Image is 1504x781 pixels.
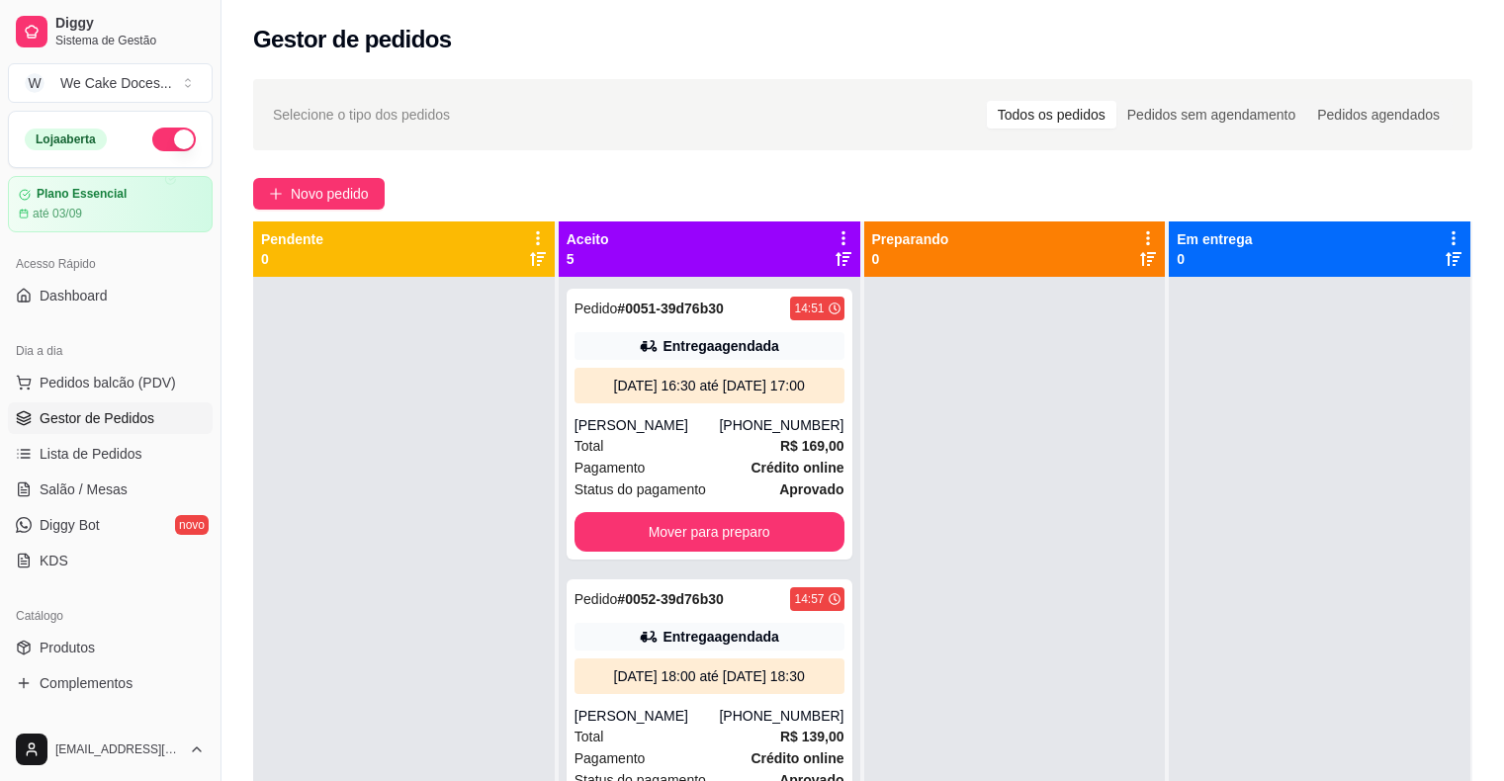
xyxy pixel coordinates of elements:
[37,187,127,202] article: Plano Essencial
[8,474,213,505] a: Salão / Mesas
[261,249,323,269] p: 0
[779,481,843,497] strong: aprovado
[8,248,213,280] div: Acesso Rápido
[40,673,133,693] span: Complementos
[8,438,213,470] a: Lista de Pedidos
[25,73,44,93] span: W
[40,551,68,570] span: KDS
[780,729,844,744] strong: R$ 139,00
[8,335,213,367] div: Dia a dia
[8,367,213,398] button: Pedidos balcão (PDV)
[8,726,213,773] button: [EMAIL_ADDRESS][DOMAIN_NAME]
[617,301,723,316] strong: # 0051-39d76b30
[719,706,843,726] div: [PHONE_NUMBER]
[582,666,837,686] div: [DATE] 18:00 até [DATE] 18:30
[719,415,843,435] div: [PHONE_NUMBER]
[751,460,843,476] strong: Crédito online
[273,104,450,126] span: Selecione o tipo dos pedidos
[253,24,452,55] h2: Gestor de pedidos
[25,129,107,150] div: Loja aberta
[8,63,213,103] button: Select a team
[780,438,844,454] strong: R$ 169,00
[253,178,385,210] button: Novo pedido
[8,600,213,632] div: Catálogo
[872,249,949,269] p: 0
[575,301,618,316] span: Pedido
[794,591,824,607] div: 14:57
[8,667,213,699] a: Complementos
[55,33,205,48] span: Sistema de Gestão
[40,515,100,535] span: Diggy Bot
[872,229,949,249] p: Preparando
[663,627,778,647] div: Entrega agendada
[261,229,323,249] p: Pendente
[575,478,706,500] span: Status do pagamento
[987,101,1116,129] div: Todos os pedidos
[1177,229,1252,249] p: Em entrega
[575,747,646,769] span: Pagamento
[152,128,196,151] button: Alterar Status
[8,545,213,576] a: KDS
[269,187,283,201] span: plus
[751,750,843,766] strong: Crédito online
[40,444,142,464] span: Lista de Pedidos
[40,286,108,305] span: Dashboard
[575,415,720,435] div: [PERSON_NAME]
[1116,101,1306,129] div: Pedidos sem agendamento
[8,632,213,663] a: Produtos
[55,741,181,757] span: [EMAIL_ADDRESS][DOMAIN_NAME]
[40,408,154,428] span: Gestor de Pedidos
[40,638,95,657] span: Produtos
[8,509,213,541] a: Diggy Botnovo
[55,15,205,33] span: Diggy
[794,301,824,316] div: 14:51
[8,402,213,434] a: Gestor de Pedidos
[8,8,213,55] a: DiggySistema de Gestão
[567,229,609,249] p: Aceito
[567,249,609,269] p: 5
[575,457,646,478] span: Pagamento
[575,726,604,747] span: Total
[40,373,176,392] span: Pedidos balcão (PDV)
[1306,101,1451,129] div: Pedidos agendados
[663,336,778,356] div: Entrega agendada
[575,706,720,726] div: [PERSON_NAME]
[8,176,213,232] a: Plano Essencialaté 03/09
[575,591,618,607] span: Pedido
[33,206,82,221] article: até 03/09
[60,73,172,93] div: We Cake Doces ...
[8,280,213,311] a: Dashboard
[575,435,604,457] span: Total
[617,591,723,607] strong: # 0052-39d76b30
[575,512,844,552] button: Mover para preparo
[40,479,128,499] span: Salão / Mesas
[1177,249,1252,269] p: 0
[582,376,837,395] div: [DATE] 16:30 até [DATE] 17:00
[291,183,369,205] span: Novo pedido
